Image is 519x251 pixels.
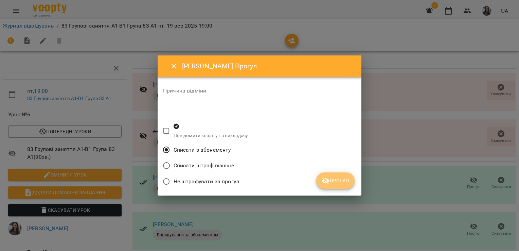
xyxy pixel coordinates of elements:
[174,162,234,170] span: Списати штраф пізніше
[166,58,182,74] button: Close
[322,177,349,185] span: Прогул
[316,172,355,189] button: Прогул
[174,178,239,186] span: Не штрафувати за прогул
[182,61,353,71] h6: [PERSON_NAME] Прогул
[163,88,356,94] label: Причина відміни
[174,146,231,154] span: Списати з абонементу
[174,132,248,139] p: Повідомити клієнту та викладачу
